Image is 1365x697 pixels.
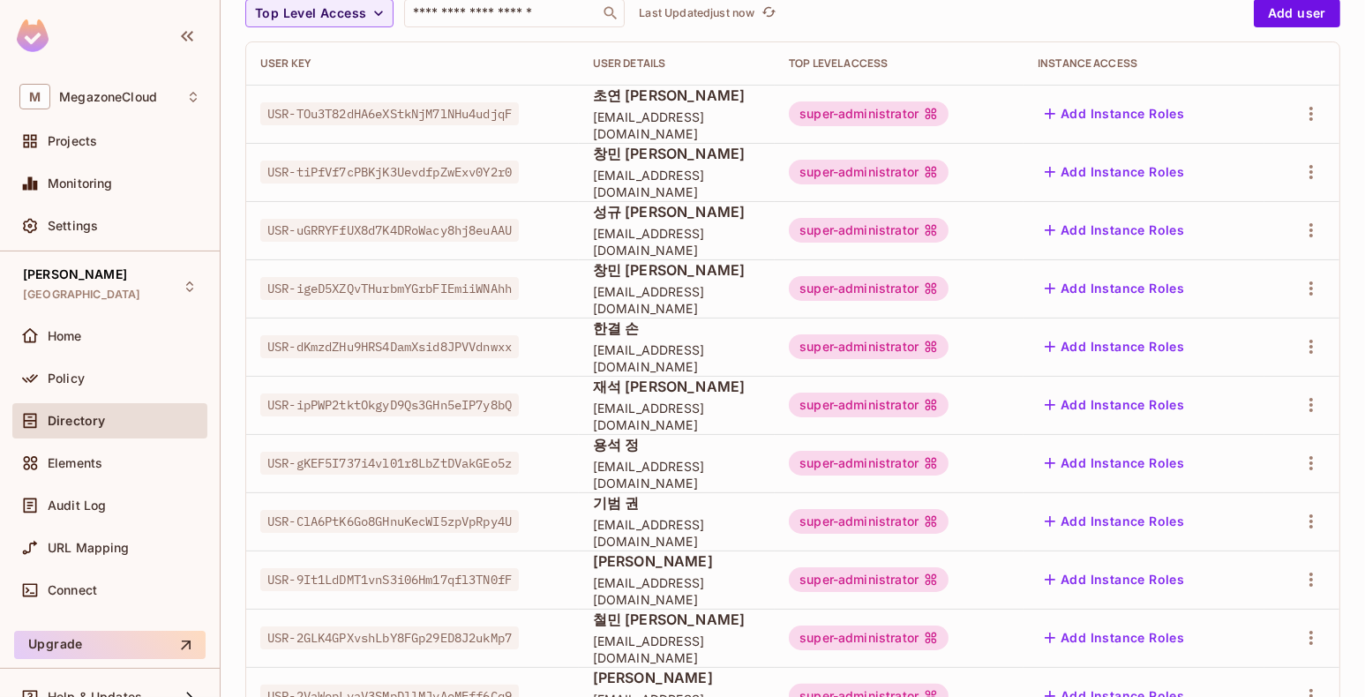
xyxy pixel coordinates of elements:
[59,90,157,104] span: Workspace: MegazoneCloud
[48,541,130,555] span: URL Mapping
[761,4,776,22] span: refresh
[1038,566,1191,594] button: Add Instance Roles
[593,668,761,687] span: [PERSON_NAME]
[1038,274,1191,303] button: Add Instance Roles
[48,498,106,513] span: Audit Log
[593,260,761,280] span: 창민 [PERSON_NAME]
[48,414,105,428] span: Directory
[23,288,141,302] span: [GEOGRAPHIC_DATA]
[48,583,97,597] span: Connect
[789,393,949,417] div: super-administrator
[789,334,949,359] div: super-administrator
[593,86,761,105] span: 초연 [PERSON_NAME]
[593,283,761,317] span: [EMAIL_ADDRESS][DOMAIN_NAME]
[1038,333,1191,361] button: Add Instance Roles
[260,277,519,300] span: USR-igeD5XZQvTHurbmYGrbFIEmiiWNAhh
[639,6,754,20] p: Last Updated just now
[48,176,113,191] span: Monitoring
[260,219,519,242] span: USR-uGRRYFfUX8d7K4DRoWacy8hj8euAAU
[1038,100,1191,128] button: Add Instance Roles
[260,161,519,184] span: USR-tiPfVf7cPBKjK3UevdfpZwExv0Y2r0
[593,167,761,200] span: [EMAIL_ADDRESS][DOMAIN_NAME]
[14,631,206,659] button: Upgrade
[789,509,949,534] div: super-administrator
[593,109,761,142] span: [EMAIL_ADDRESS][DOMAIN_NAME]
[789,101,949,126] div: super-administrator
[593,493,761,513] span: 기범 권
[260,568,519,591] span: USR-9It1LdDMT1vnS3i06Hm17qfl3TN0fF
[260,393,519,416] span: USR-ipPWP2tktOkgyD9Qs3GHn5eIP7y8bQ
[48,134,97,148] span: Projects
[593,458,761,491] span: [EMAIL_ADDRESS][DOMAIN_NAME]
[593,56,761,71] div: User Details
[1038,507,1191,536] button: Add Instance Roles
[48,371,85,386] span: Policy
[593,341,761,375] span: [EMAIL_ADDRESS][DOMAIN_NAME]
[754,3,779,24] span: Click to refresh data
[758,3,779,24] button: refresh
[789,626,949,650] div: super-administrator
[23,267,127,281] span: [PERSON_NAME]
[1038,624,1191,652] button: Add Instance Roles
[48,329,82,343] span: Home
[593,633,761,666] span: [EMAIL_ADDRESS][DOMAIN_NAME]
[593,435,761,454] span: 용석 정
[593,610,761,629] span: 철민 [PERSON_NAME]
[593,516,761,550] span: [EMAIL_ADDRESS][DOMAIN_NAME]
[48,456,102,470] span: Elements
[260,452,519,475] span: USR-gKEF5I737i4vl01r8LbZtDVakGEo5z
[19,84,50,109] span: M
[593,574,761,608] span: [EMAIL_ADDRESS][DOMAIN_NAME]
[1038,216,1191,244] button: Add Instance Roles
[17,19,49,52] img: SReyMgAAAABJRU5ErkJggg==
[593,202,761,221] span: 성규 [PERSON_NAME]
[260,510,519,533] span: USR-ClA6PtK6Go8GHnuKecWI5zpVpRpy4U
[593,225,761,259] span: [EMAIL_ADDRESS][DOMAIN_NAME]
[593,400,761,433] span: [EMAIL_ADDRESS][DOMAIN_NAME]
[593,377,761,396] span: 재석 [PERSON_NAME]
[789,160,949,184] div: super-administrator
[593,551,761,571] span: [PERSON_NAME]
[789,276,949,301] div: super-administrator
[789,567,949,592] div: super-administrator
[260,102,519,125] span: USR-TOu3T82dHA6eXStkNjM7lNHu4udjqF
[593,144,761,163] span: 창민 [PERSON_NAME]
[255,3,366,25] span: Top Level Access
[260,56,565,71] div: User Key
[260,626,519,649] span: USR-2GLK4GPXvshLbY8FGp29ED8J2ukMp7
[789,56,1009,71] div: Top Level Access
[789,218,949,243] div: super-administrator
[1038,391,1191,419] button: Add Instance Roles
[1038,56,1250,71] div: Instance Access
[789,451,949,476] div: super-administrator
[48,219,98,233] span: Settings
[1038,158,1191,186] button: Add Instance Roles
[593,319,761,338] span: 한결 손
[1038,449,1191,477] button: Add Instance Roles
[260,335,519,358] span: USR-dKmzdZHu9HRS4DamXsid8JPVVdnwxx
